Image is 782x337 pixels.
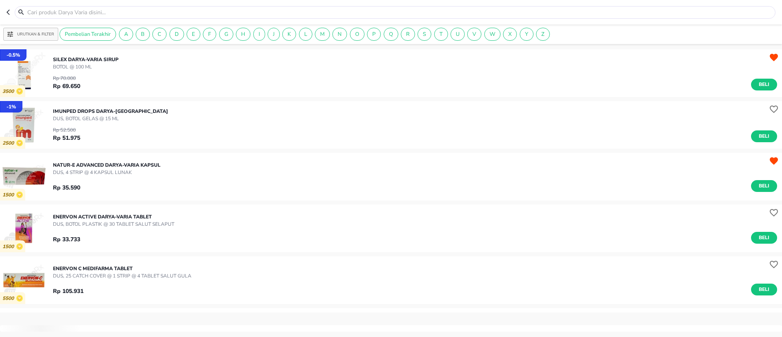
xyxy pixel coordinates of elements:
div: P [367,28,381,41]
p: DUS, 4 STRIP @ 4 KAPSUL LUNAK [53,169,160,176]
div: J [268,28,280,41]
p: IMUNPED DROPS Darya-[GEOGRAPHIC_DATA] [53,108,168,115]
span: M [315,31,329,38]
span: C [153,31,166,38]
p: SILEX Darya-Varia SIRUP [53,56,119,63]
span: Pembelian Terakhir [60,31,116,38]
span: Beli [757,132,771,141]
div: Pembelian Terakhir [59,28,116,41]
button: Beli [751,232,777,244]
span: X [503,31,516,38]
span: R [401,31,415,38]
span: U [451,31,464,38]
div: V [467,28,481,41]
div: L [299,28,312,41]
p: Rp 51.975 [53,134,80,142]
button: Beli [751,130,777,142]
div: H [236,28,250,41]
button: Beli [751,284,777,295]
span: V [468,31,481,38]
p: ENERVON C Medifarma TABLET [53,265,191,272]
div: I [253,28,265,41]
span: I [254,31,265,38]
div: Z [536,28,550,41]
div: T [434,28,448,41]
span: D [170,31,184,38]
span: Beli [757,80,771,89]
span: A [119,31,133,38]
span: K [283,31,296,38]
p: Rp 33.733 [53,235,80,244]
span: Beli [757,233,771,242]
p: 1500 [2,192,16,198]
div: F [203,28,216,41]
div: M [315,28,330,41]
div: C [152,28,167,41]
span: W [485,31,500,38]
span: H [236,31,250,38]
span: J [268,31,279,38]
span: Y [520,31,533,38]
div: K [282,28,296,41]
div: D [169,28,184,41]
div: R [401,28,415,41]
p: - 0.5 % [7,51,20,59]
button: Beli [751,180,777,192]
span: T [435,31,448,38]
p: DUS, 25 CATCH COVER @ 1 STRIP @ 4 TABLET SALUT GULA [53,272,191,280]
input: Cari produk Darya Varia disini… [26,8,773,17]
div: Q [384,28,398,41]
span: G [220,31,233,38]
p: 5500 [2,295,16,302]
span: Beli [757,285,771,294]
p: Urutkan & Filter [17,31,54,37]
button: Urutkan & Filter [3,28,58,41]
span: N [333,31,347,38]
div: B [136,28,150,41]
p: 3500 [2,88,16,95]
p: Rp 35.590 [53,183,80,192]
div: O [350,28,365,41]
div: W [484,28,501,41]
div: A [119,28,133,41]
span: E [187,31,200,38]
div: G [219,28,233,41]
span: Beli [757,182,771,190]
span: L [299,31,312,38]
p: DUS, BOTOL GELAS @ 15 ML [53,115,168,122]
p: ENERVON ACTIVE Darya-Varia TABLET [53,213,174,220]
div: Y [520,28,534,41]
p: Rp 69.650 [53,82,80,90]
span: F [203,31,216,38]
span: Z [536,31,549,38]
p: 2500 [2,140,16,146]
p: Rp 105.931 [53,287,83,295]
span: Q [384,31,398,38]
p: Rp 70.000 [53,75,80,82]
span: P [367,31,380,38]
p: NATUR-E ADVANCED Darya-Varia KAPSUL [53,161,160,169]
button: Beli [751,79,777,90]
div: N [332,28,347,41]
div: E [187,28,200,41]
span: S [418,31,431,38]
span: O [350,31,364,38]
div: S [417,28,431,41]
p: 1500 [2,244,16,250]
p: DUS, BOTOL PLASTIK @ 30 TABLET SALUT SELAPUT [53,220,174,228]
p: - 1 % [7,103,16,110]
p: Rp 52.500 [53,126,80,134]
div: U [450,28,465,41]
p: BOTOL @ 100 ML [53,63,119,70]
span: B [136,31,149,38]
div: X [503,28,517,41]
